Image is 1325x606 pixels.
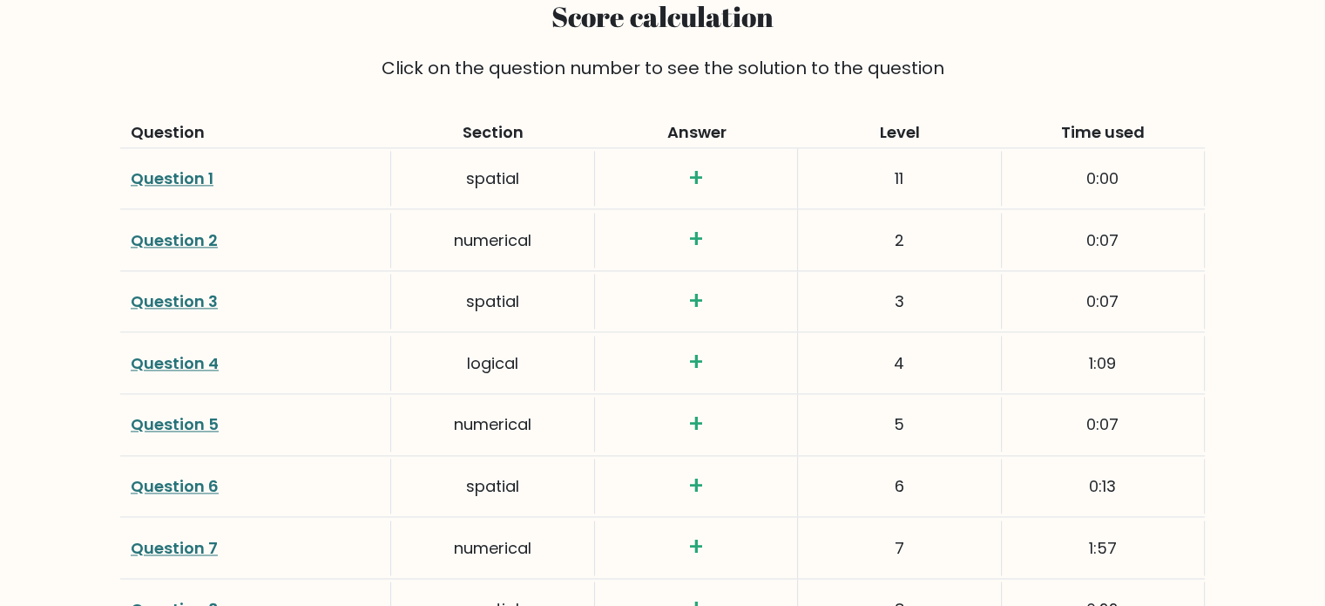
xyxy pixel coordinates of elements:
div: 0:07 [1002,397,1205,452]
div: 4 [798,336,1001,391]
h3: + [605,410,787,439]
div: Section [391,120,594,144]
div: spatial [391,274,594,329]
div: Question [120,120,391,144]
div: logical [391,336,594,391]
h3: + [605,533,787,562]
h3: + [605,348,787,378]
div: 11 [798,151,1001,206]
div: 2 [798,213,1001,268]
div: 1:09 [1002,336,1205,391]
a: Question 2 [131,229,218,251]
a: Question 6 [131,475,219,497]
div: spatial [391,459,594,514]
a: Question 3 [131,290,218,312]
div: Answer [595,120,798,144]
div: Time used [1002,120,1205,144]
div: 0:07 [1002,213,1205,268]
h3: + [605,164,787,194]
div: 5 [798,397,1001,452]
div: 0:13 [1002,459,1205,514]
div: 3 [798,274,1001,329]
div: 7 [798,521,1001,575]
h3: + [605,472,787,501]
div: 0:07 [1002,274,1205,329]
div: numerical [391,521,594,575]
div: Level [798,120,1001,144]
a: Question 7 [131,537,218,559]
div: 1:57 [1002,521,1205,575]
a: Question 5 [131,413,219,435]
h3: + [605,287,787,317]
div: numerical [391,213,594,268]
div: numerical [391,397,594,452]
a: Question 1 [131,167,213,189]
div: Click on the question number to see the solution to the question [131,55,1194,81]
div: 6 [798,459,1001,514]
a: Question 4 [131,352,219,374]
div: spatial [391,151,594,206]
h3: + [605,225,787,255]
div: 0:00 [1002,151,1205,206]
